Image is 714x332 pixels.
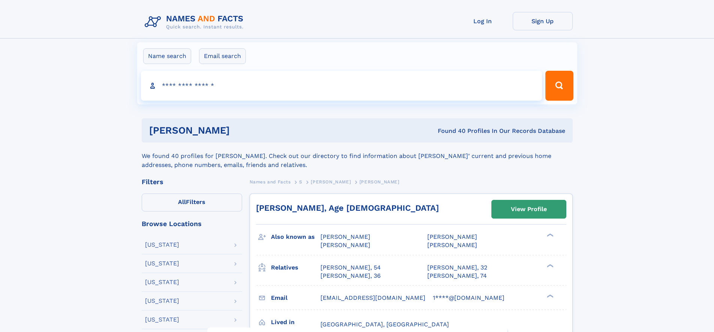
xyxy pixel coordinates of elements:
[320,294,425,301] span: [EMAIL_ADDRESS][DOMAIN_NAME]
[143,48,191,64] label: Name search
[142,179,242,185] div: Filters
[142,143,573,170] div: We found 40 profiles for [PERSON_NAME]. Check out our directory to find information about [PERSON...
[271,316,320,329] h3: Lived in
[311,179,351,185] span: [PERSON_NAME]
[299,179,302,185] span: S
[320,241,370,249] span: [PERSON_NAME]
[145,261,179,266] div: [US_STATE]
[492,200,566,218] a: View Profile
[142,12,250,32] img: Logo Names and Facts
[511,201,547,218] div: View Profile
[250,177,291,186] a: Names and Facts
[545,293,554,298] div: ❯
[427,233,477,240] span: [PERSON_NAME]
[334,127,565,135] div: Found 40 Profiles In Our Records Database
[320,321,449,328] span: [GEOGRAPHIC_DATA], [GEOGRAPHIC_DATA]
[145,298,179,304] div: [US_STATE]
[142,194,242,211] label: Filters
[311,177,351,186] a: [PERSON_NAME]
[145,317,179,323] div: [US_STATE]
[513,12,573,30] a: Sign Up
[427,264,487,272] a: [PERSON_NAME], 32
[427,241,477,249] span: [PERSON_NAME]
[199,48,246,64] label: Email search
[545,71,573,101] button: Search Button
[320,272,381,280] a: [PERSON_NAME], 36
[271,261,320,274] h3: Relatives
[145,242,179,248] div: [US_STATE]
[545,263,554,268] div: ❯
[178,198,186,205] span: All
[149,126,334,135] h1: [PERSON_NAME]
[359,179,400,185] span: [PERSON_NAME]
[320,233,370,240] span: [PERSON_NAME]
[271,231,320,243] h3: Also known as
[256,203,439,213] a: [PERSON_NAME], Age [DEMOGRAPHIC_DATA]
[271,292,320,304] h3: Email
[145,279,179,285] div: [US_STATE]
[320,264,381,272] a: [PERSON_NAME], 54
[142,220,242,227] div: Browse Locations
[141,71,542,101] input: search input
[453,12,513,30] a: Log In
[299,177,302,186] a: S
[545,233,554,238] div: ❯
[427,272,487,280] a: [PERSON_NAME], 74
